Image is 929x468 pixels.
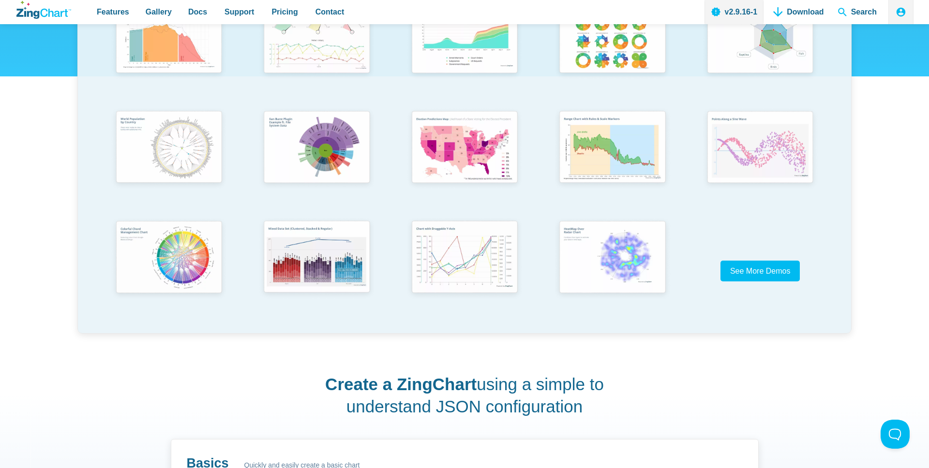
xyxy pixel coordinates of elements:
strong: Create a ZingChart [325,375,477,394]
a: Points Along a Sine Wave [686,106,834,216]
span: Contact [315,5,345,18]
a: Chart with Draggable Y-Axis [390,216,539,326]
a: Sun Burst Plugin Example ft. File System Data [243,106,391,216]
a: See More Demos [720,261,800,281]
img: Chart with Draggable Y-Axis [405,216,524,301]
a: Mixed Data Set (Clustered, Stacked, and Regular) [243,216,391,326]
span: Support [225,5,254,18]
span: Features [97,5,129,18]
a: Colorful Chord Management Chart [95,216,243,326]
img: Range Chart with Rultes & Scale Markers [553,106,671,191]
img: Colorful Chord Management Chart [110,216,228,301]
span: Gallery [146,5,172,18]
img: Heatmap Over Radar Chart [553,216,671,301]
img: Sun Burst Plugin Example ft. File System Data [257,106,375,190]
img: Points Along a Sine Wave [701,106,819,190]
img: World Population by Country [110,106,228,191]
a: Election Predictions Map [390,106,539,216]
img: Mixed Data Set (Clustered, Stacked, and Regular) [257,216,375,300]
a: Heatmap Over Radar Chart [539,216,687,326]
a: ZingChart Logo. Click to return to the homepage [16,1,71,19]
span: Docs [188,5,207,18]
img: Election Predictions Map [405,106,524,190]
h2: using a simple to understand JSON configuration [323,373,606,417]
a: World Population by Country [95,106,243,216]
iframe: Toggle Customer Support [881,420,910,449]
span: Pricing [271,5,298,18]
span: See More Demos [730,267,791,275]
a: Range Chart with Rultes & Scale Markers [539,106,687,216]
